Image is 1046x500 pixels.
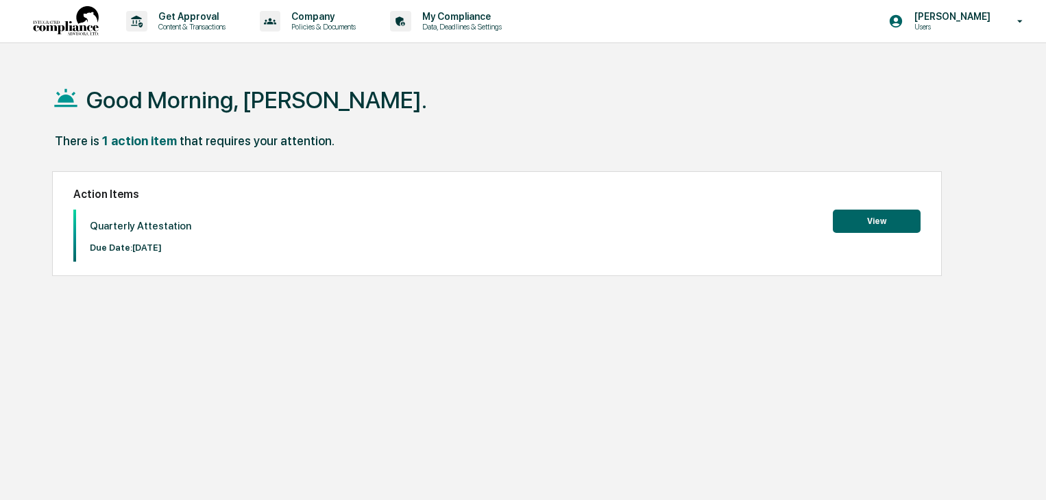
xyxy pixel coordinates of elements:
div: There is [55,134,99,148]
h2: Action Items [73,188,921,201]
p: Company [280,11,363,22]
button: View [833,210,921,233]
h1: Good Morning, [PERSON_NAME]. [86,86,427,114]
p: [PERSON_NAME] [903,11,997,22]
p: Users [903,22,997,32]
p: Quarterly Attestation [90,220,191,232]
p: Policies & Documents [280,22,363,32]
img: logo [33,6,99,37]
div: that requires your attention. [180,134,335,148]
p: Get Approval [147,11,232,22]
a: View [833,214,921,227]
p: Content & Transactions [147,22,232,32]
p: My Compliance [411,11,509,22]
p: Data, Deadlines & Settings [411,22,509,32]
p: Due Date: [DATE] [90,242,191,253]
div: 1 action item [102,134,177,148]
